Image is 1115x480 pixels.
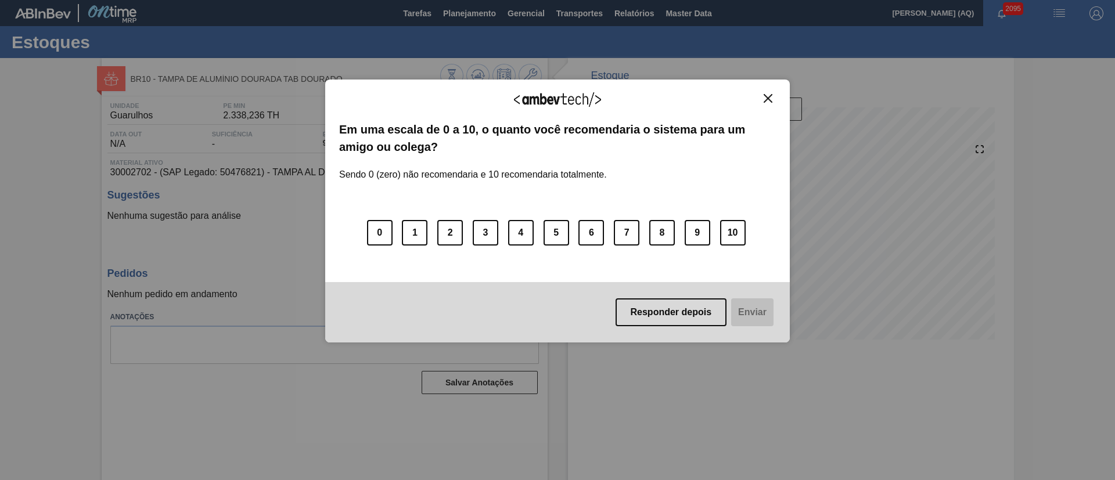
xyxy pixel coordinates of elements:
button: 7 [614,220,639,246]
img: Logo Ambevtech [514,92,601,107]
button: 0 [367,220,393,246]
button: Close [760,93,776,103]
button: 8 [649,220,675,246]
button: 10 [720,220,746,246]
button: 2 [437,220,463,246]
img: Close [764,94,772,103]
label: Sendo 0 (zero) não recomendaria e 10 recomendaria totalmente. [339,156,607,180]
button: 5 [544,220,569,246]
button: 6 [578,220,604,246]
button: Responder depois [616,298,727,326]
label: Em uma escala de 0 a 10, o quanto você recomendaria o sistema para um amigo ou colega? [339,121,776,156]
button: 9 [685,220,710,246]
button: 4 [508,220,534,246]
button: 1 [402,220,427,246]
button: 3 [473,220,498,246]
